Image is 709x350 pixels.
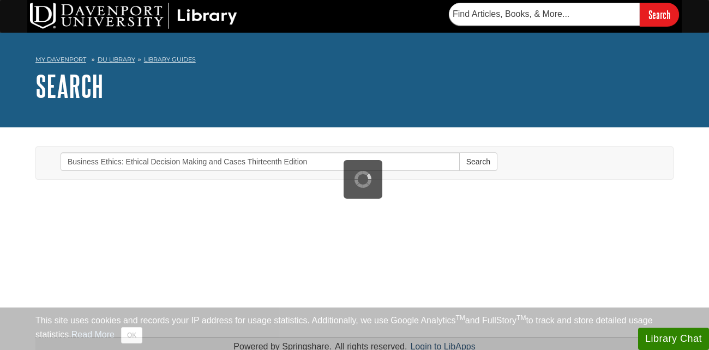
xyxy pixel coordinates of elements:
sup: TM [455,314,465,322]
button: Library Chat [638,328,709,350]
input: Search [640,3,679,26]
h1: Search [35,70,674,102]
nav: breadcrumb [35,52,674,70]
a: DU Library [98,56,135,63]
a: Library Guides [144,56,196,63]
img: DU Library [30,3,237,29]
input: Enter Search Words [61,152,460,171]
button: Search [459,152,497,171]
a: Read More [71,330,115,339]
div: This site uses cookies and records your IP address for usage statistics. Additionally, we use Goo... [35,314,674,343]
a: My Davenport [35,55,86,64]
form: Searches DU Library's articles, books, and more [449,3,679,26]
button: Close [121,327,142,343]
img: Working... [354,171,371,188]
input: Find Articles, Books, & More... [449,3,640,26]
sup: TM [516,314,526,322]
